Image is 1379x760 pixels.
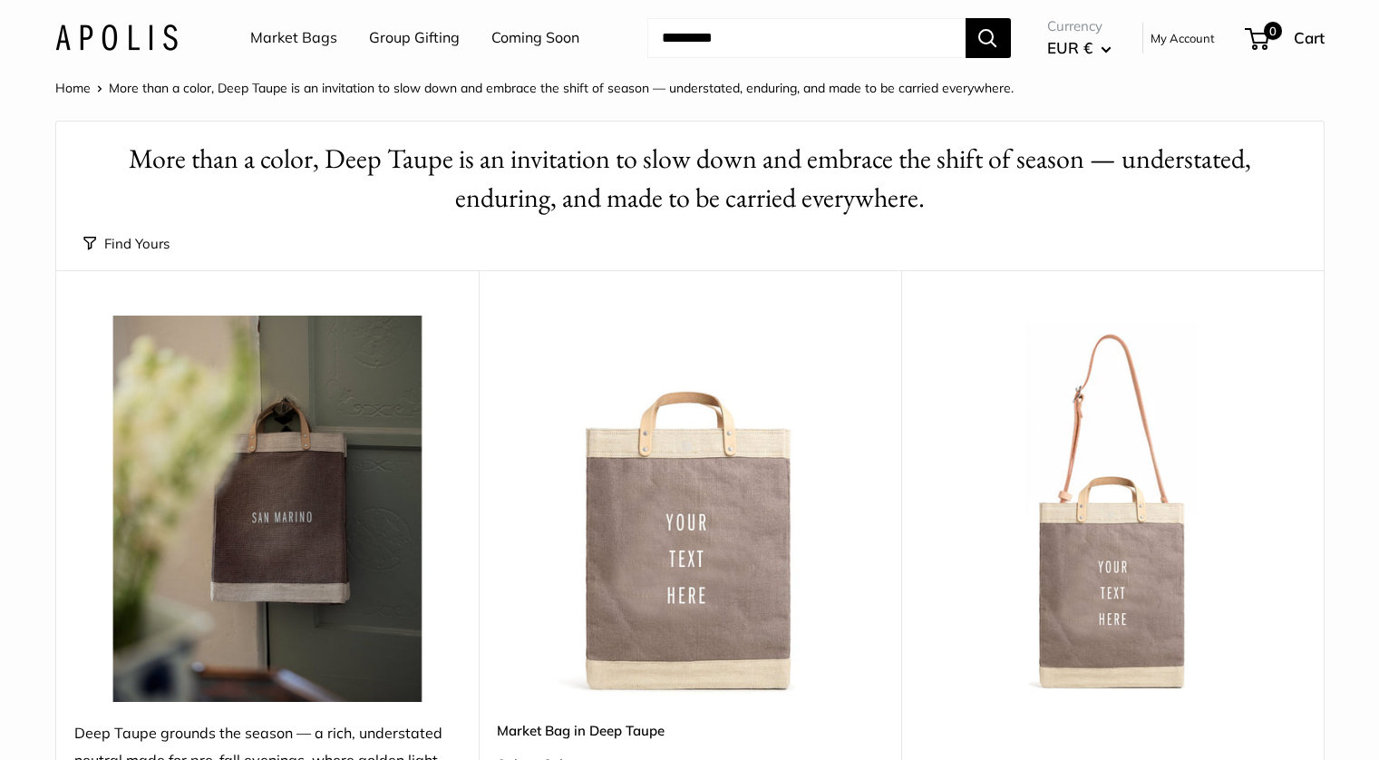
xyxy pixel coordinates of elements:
[109,80,1014,96] span: More than a color, Deep Taupe is an invitation to slow down and embrace the shift of season — und...
[55,80,91,96] a: Home
[83,140,1296,218] h1: More than a color, Deep Taupe is an invitation to slow down and embrace the shift of season — und...
[74,316,461,702] img: Deep Taupe grounds the season — a rich, understated neutral made for pre-fall evenings, where gol...
[966,18,1011,58] button: Search
[1294,28,1325,47] span: Cart
[1151,27,1215,49] a: My Account
[1047,14,1112,39] span: Currency
[1047,34,1112,63] button: EUR €
[919,316,1306,702] img: Market Bag in Deep Taupe with Strap
[55,76,1014,100] nav: Breadcrumb
[369,24,460,52] a: Group Gifting
[250,24,337,52] a: Market Bags
[1047,38,1093,57] span: EUR €
[497,316,883,702] a: Market Bag in Deep TaupeMarket Bag in Deep Taupe
[919,316,1306,702] a: Market Bag in Deep Taupe with StrapMarket Bag in Deep Taupe with Strap
[497,720,883,741] a: Market Bag in Deep Taupe
[1247,24,1325,53] a: 0 Cart
[83,231,170,257] button: Find Yours
[497,316,883,702] img: Market Bag in Deep Taupe
[1263,22,1281,40] span: 0
[647,18,966,58] input: Search...
[491,24,579,52] a: Coming Soon
[55,24,178,51] img: Apolis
